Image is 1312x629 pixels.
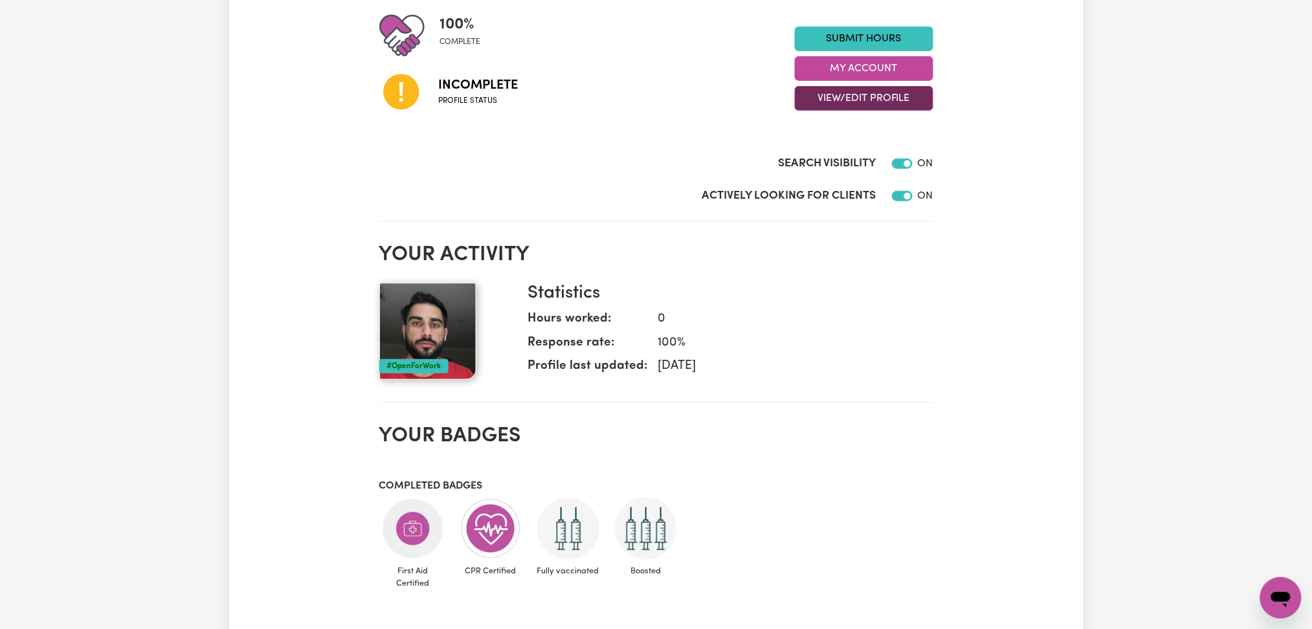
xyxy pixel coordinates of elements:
[648,310,923,329] dd: 0
[440,13,491,58] div: Profile completeness: 100%
[439,95,518,107] span: Profile status
[528,283,923,305] h3: Statistics
[1260,577,1302,619] iframe: Button to launch messaging window
[528,310,648,334] dt: Hours worked:
[379,560,447,595] span: First Aid Certified
[379,480,933,492] h3: Completed badges
[440,36,481,48] span: complete
[795,56,933,81] button: My Account
[537,498,599,560] img: Care and support worker has received 2 doses of COVID-19 vaccine
[379,243,933,267] h2: Your activity
[702,188,876,204] label: Actively Looking for Clients
[648,334,923,353] dd: 100 %
[615,498,677,560] img: Care and support worker has received booster dose of COVID-19 vaccination
[457,560,524,582] span: CPR Certified
[779,155,876,172] label: Search Visibility
[460,498,522,560] img: Care and support worker has completed CPR Certification
[528,334,648,358] dt: Response rate:
[648,357,923,376] dd: [DATE]
[528,357,648,381] dt: Profile last updated:
[918,191,933,201] span: ON
[795,27,933,51] a: Submit Hours
[918,159,933,169] span: ON
[795,86,933,111] button: View/Edit Profile
[535,560,602,582] span: Fully vaccinated
[379,424,933,448] h2: Your badges
[379,283,476,380] img: Your profile picture
[382,498,444,560] img: Care and support worker has completed First Aid Certification
[440,13,481,36] span: 100 %
[439,76,518,95] span: Incomplete
[612,560,680,582] span: Boosted
[379,359,449,373] div: #OpenForWork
